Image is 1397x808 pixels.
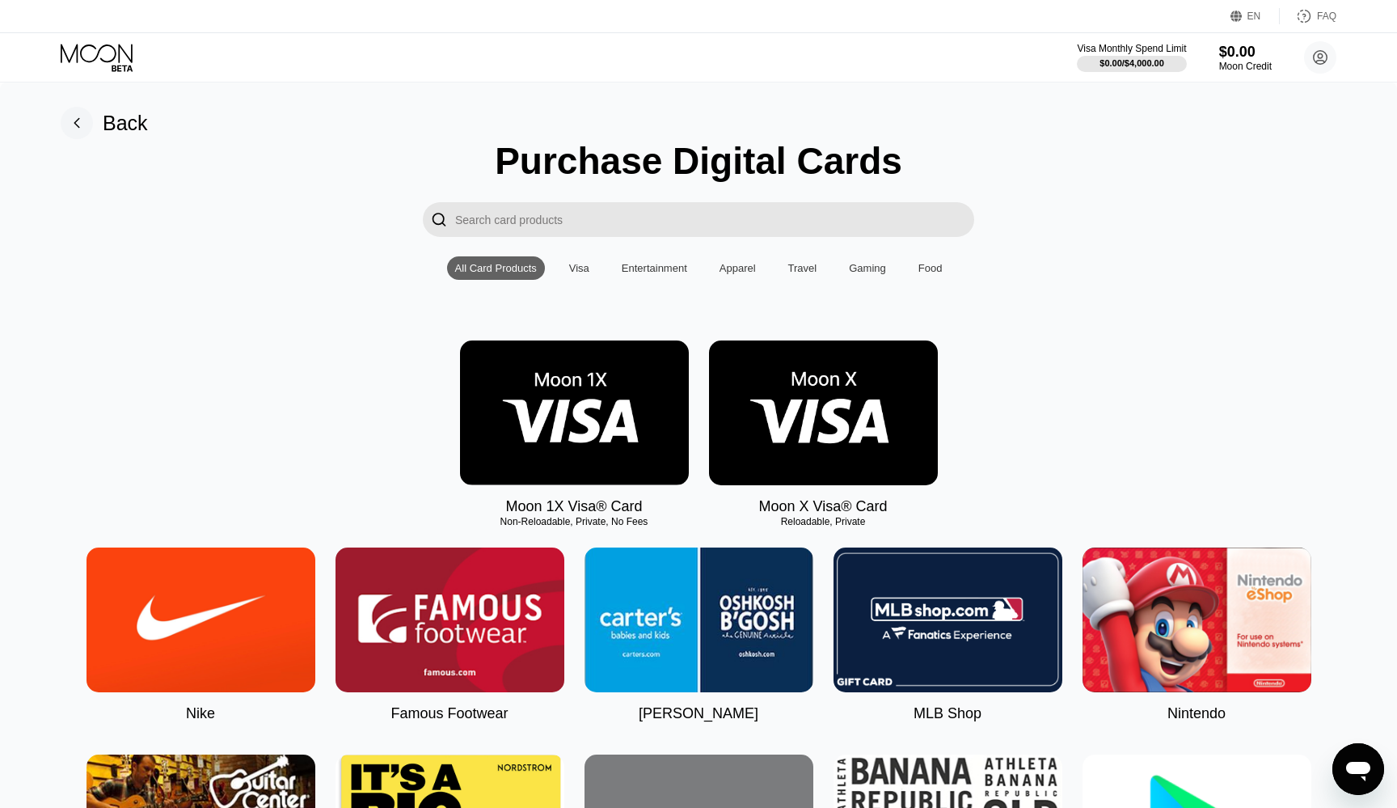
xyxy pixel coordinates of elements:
[758,498,887,515] div: Moon X Visa® Card
[1280,8,1336,24] div: FAQ
[1247,11,1261,22] div: EN
[1332,743,1384,795] iframe: メッセージングウィンドウを開くボタン
[910,256,951,280] div: Food
[1077,43,1186,72] div: Visa Monthly Spend Limit$0.00/$4,000.00
[1077,43,1186,54] div: Visa Monthly Spend Limit
[780,256,825,280] div: Travel
[460,516,689,527] div: Non-Reloadable, Private, No Fees
[61,107,148,139] div: Back
[622,262,687,274] div: Entertainment
[709,516,938,527] div: Reloadable, Private
[639,705,758,722] div: [PERSON_NAME]
[455,262,537,274] div: All Card Products
[423,202,455,237] div: 
[431,210,447,229] div: 
[614,256,695,280] div: Entertainment
[914,705,981,722] div: MLB Shop
[1219,44,1272,72] div: $0.00Moon Credit
[505,498,642,515] div: Moon 1X Visa® Card
[720,262,756,274] div: Apparel
[788,262,817,274] div: Travel
[1219,44,1272,61] div: $0.00
[495,139,902,183] div: Purchase Digital Cards
[569,262,589,274] div: Visa
[1099,58,1164,68] div: $0.00 / $4,000.00
[711,256,764,280] div: Apparel
[1219,61,1272,72] div: Moon Credit
[103,112,148,135] div: Back
[918,262,943,274] div: Food
[447,256,545,280] div: All Card Products
[1317,11,1336,22] div: FAQ
[390,705,508,722] div: Famous Footwear
[561,256,597,280] div: Visa
[1230,8,1280,24] div: EN
[186,705,215,722] div: Nike
[1167,705,1226,722] div: Nintendo
[849,262,886,274] div: Gaming
[455,202,974,237] input: Search card products
[841,256,894,280] div: Gaming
